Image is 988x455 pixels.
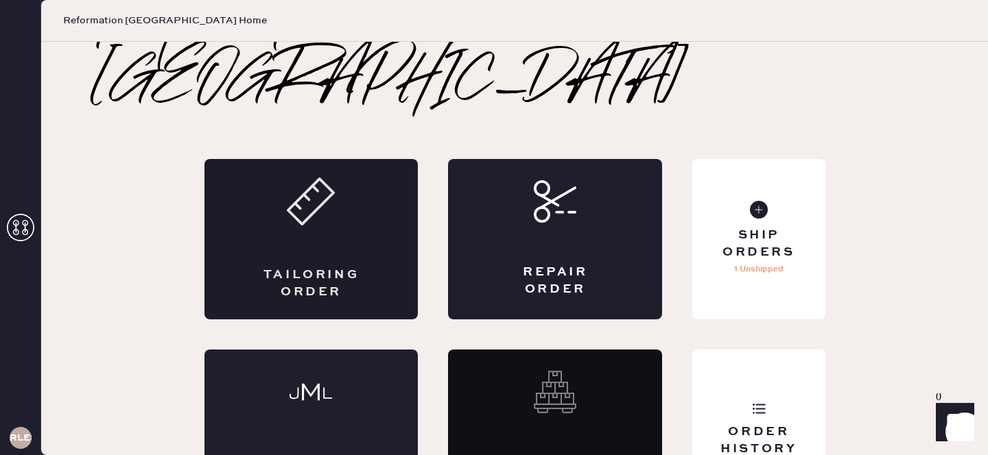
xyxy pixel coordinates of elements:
[10,433,32,443] h3: RLESA
[63,14,267,27] span: Reformation [GEOGRAPHIC_DATA] Home
[703,227,814,261] div: Ship Orders
[259,267,364,301] div: Tailoring Order
[503,264,607,298] div: Repair Order
[923,393,982,452] iframe: Front Chat
[734,261,784,278] p: 1 Unshipped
